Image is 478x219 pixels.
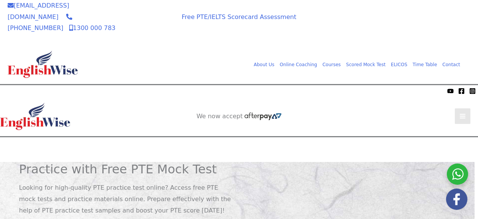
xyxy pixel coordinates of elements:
a: Time TableMenu Toggle [410,60,440,69]
img: Afterpay-Logo [245,113,281,120]
h1: Practice with Free PTE Mock Test [19,162,233,176]
span: Contact [442,62,460,67]
img: cropped-ew-logo [8,51,78,78]
span: We now accept [197,113,243,120]
a: Facebook [458,88,465,94]
a: [EMAIL_ADDRESS][DOMAIN_NAME] [8,2,69,21]
span: Courses [322,62,341,67]
aside: Header Widget 2 [193,113,286,121]
span: We now accept [131,11,163,26]
a: About UsMenu Toggle [251,60,277,69]
a: YouTube [447,88,454,94]
aside: Header Widget 1 [337,10,470,35]
span: Time Table [413,62,437,67]
a: 1300 000 783 [69,24,116,32]
p: Looking for high-quality PTE practice test online? Access free PTE mock tests and practice materi... [19,182,233,216]
a: Online CoachingMenu Toggle [277,60,320,69]
a: Instagram [469,88,476,94]
img: Afterpay-Logo [46,89,67,93]
span: Online Coaching [280,62,317,67]
a: Free PTE/IELTS Scorecard Assessment [182,13,296,21]
a: ELICOS [388,60,410,69]
a: Contact [440,60,463,69]
img: white-facebook.png [446,189,467,210]
a: AI SCORED PTE SOFTWARE REGISTER FOR FREE SOFTWARE TRIAL [345,16,463,31]
a: Scored Mock TestMenu Toggle [343,60,388,69]
a: CoursesMenu Toggle [320,60,343,69]
span: About Us [254,62,274,67]
aside: Header Widget 1 [173,137,306,162]
span: We now accept [4,87,44,95]
span: ELICOS [391,62,407,67]
img: Afterpay-Logo [137,28,157,32]
a: AI SCORED PTE SOFTWARE REGISTER FOR FREE SOFTWARE TRIAL [181,143,298,159]
nav: Site Navigation: Main Menu [246,59,463,70]
span: Scored Mock Test [346,62,386,67]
